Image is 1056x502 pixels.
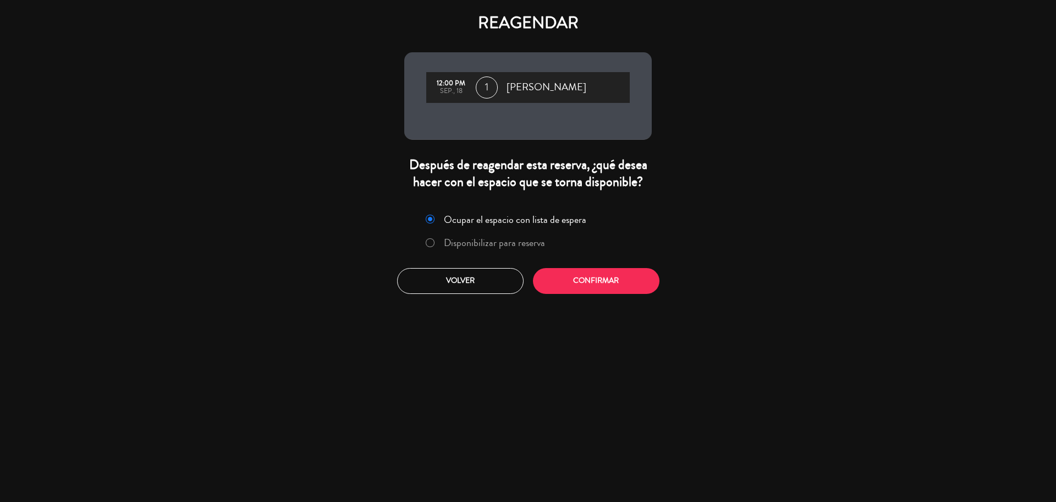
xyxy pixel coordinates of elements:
[432,80,470,88] div: 12:00 PM
[432,88,470,95] div: sep., 18
[533,268,659,294] button: Confirmar
[476,77,498,99] span: 1
[444,215,586,225] label: Ocupar el espacio con lista de espera
[444,238,545,248] label: Disponibilizar para reserva
[404,13,652,33] h4: REAGENDAR
[397,268,524,294] button: Volver
[507,79,586,96] span: [PERSON_NAME]
[404,156,652,190] div: Después de reagendar esta reserva, ¿qué desea hacer con el espacio que se torna disponible?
